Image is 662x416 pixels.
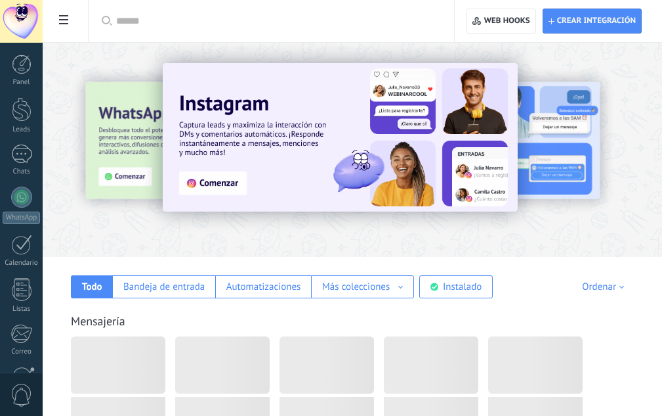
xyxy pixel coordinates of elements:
div: Todo [82,281,102,293]
img: Slide 1 [163,63,518,212]
div: Ordenar [582,281,629,293]
a: Mensajería [71,313,125,329]
div: WhatsApp [3,212,40,224]
button: Crear integración [543,9,642,34]
button: Web hooks [466,9,535,34]
span: Web hooks [484,16,530,26]
div: Correo [3,348,41,356]
div: Chats [3,168,41,176]
div: Panel [3,78,41,87]
div: Bandeja de entrada [123,281,205,293]
div: Listas [3,305,41,313]
div: Más colecciones [322,281,390,293]
div: Leads [3,126,41,134]
span: Crear integración [557,16,636,26]
div: Automatizaciones [226,281,301,293]
div: Instalado [443,281,482,293]
div: Calendario [3,259,41,267]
